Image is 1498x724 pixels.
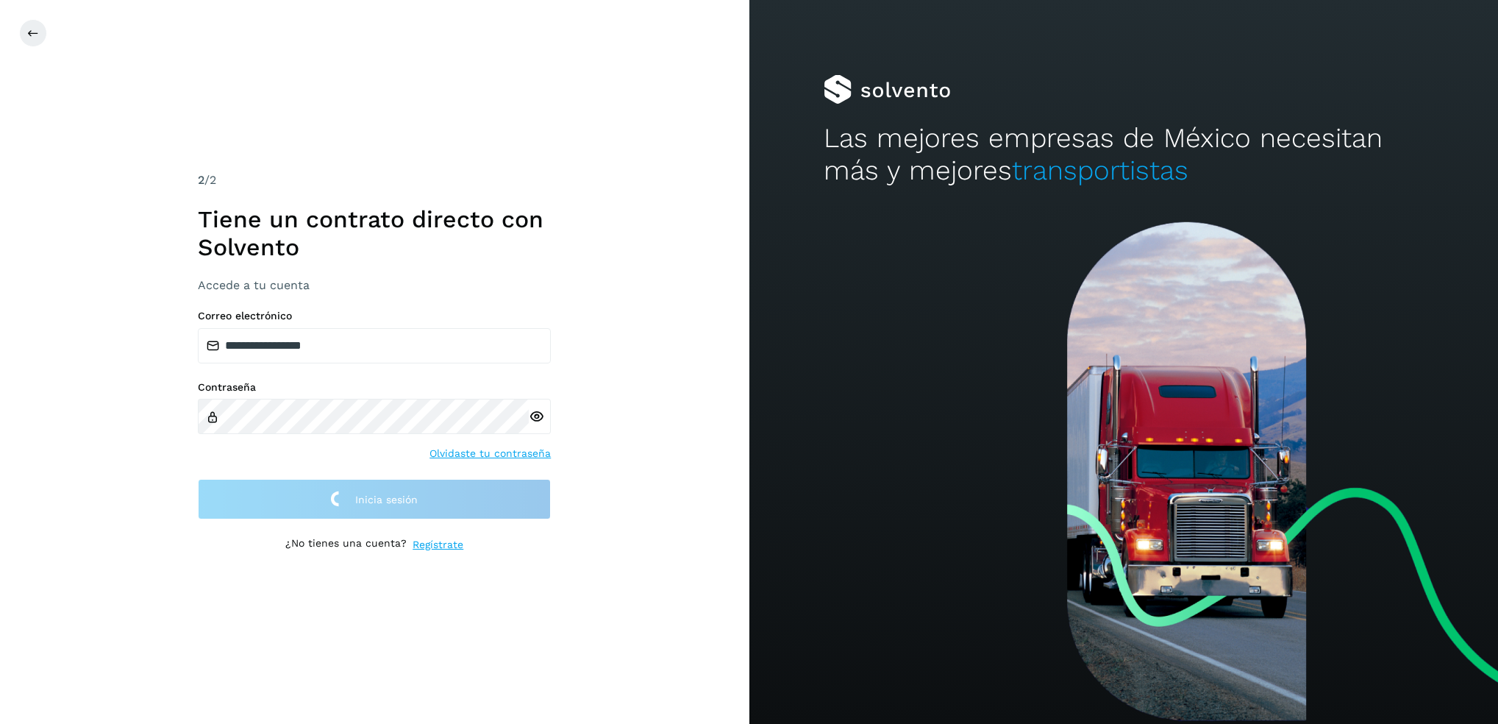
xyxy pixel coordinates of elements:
span: 2 [198,173,204,187]
p: ¿No tienes una cuenta? [285,537,407,553]
div: /2 [198,171,551,189]
a: Regístrate [413,537,463,553]
button: Inicia sesión [198,479,551,519]
label: Contraseña [198,381,551,394]
h2: Las mejores empresas de México necesitan más y mejores [824,122,1423,188]
label: Correo electrónico [198,310,551,322]
h1: Tiene un contrato directo con Solvento [198,205,551,262]
h3: Accede a tu cuenta [198,278,551,292]
a: Olvidaste tu contraseña [429,446,551,461]
span: Inicia sesión [355,494,418,505]
span: transportistas [1012,155,1188,186]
